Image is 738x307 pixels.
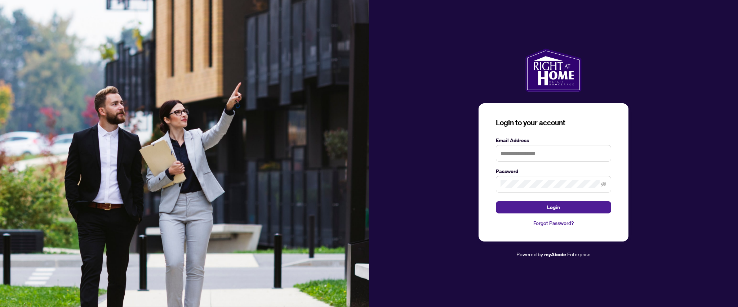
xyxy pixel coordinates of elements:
[496,167,611,175] label: Password
[567,251,591,257] span: Enterprise
[496,219,611,227] a: Forgot Password?
[496,118,611,128] h3: Login to your account
[516,251,543,257] span: Powered by
[601,182,606,187] span: eye-invisible
[525,49,581,92] img: ma-logo
[496,136,611,144] label: Email Address
[544,250,566,258] a: myAbode
[496,201,611,213] button: Login
[547,202,560,213] span: Login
